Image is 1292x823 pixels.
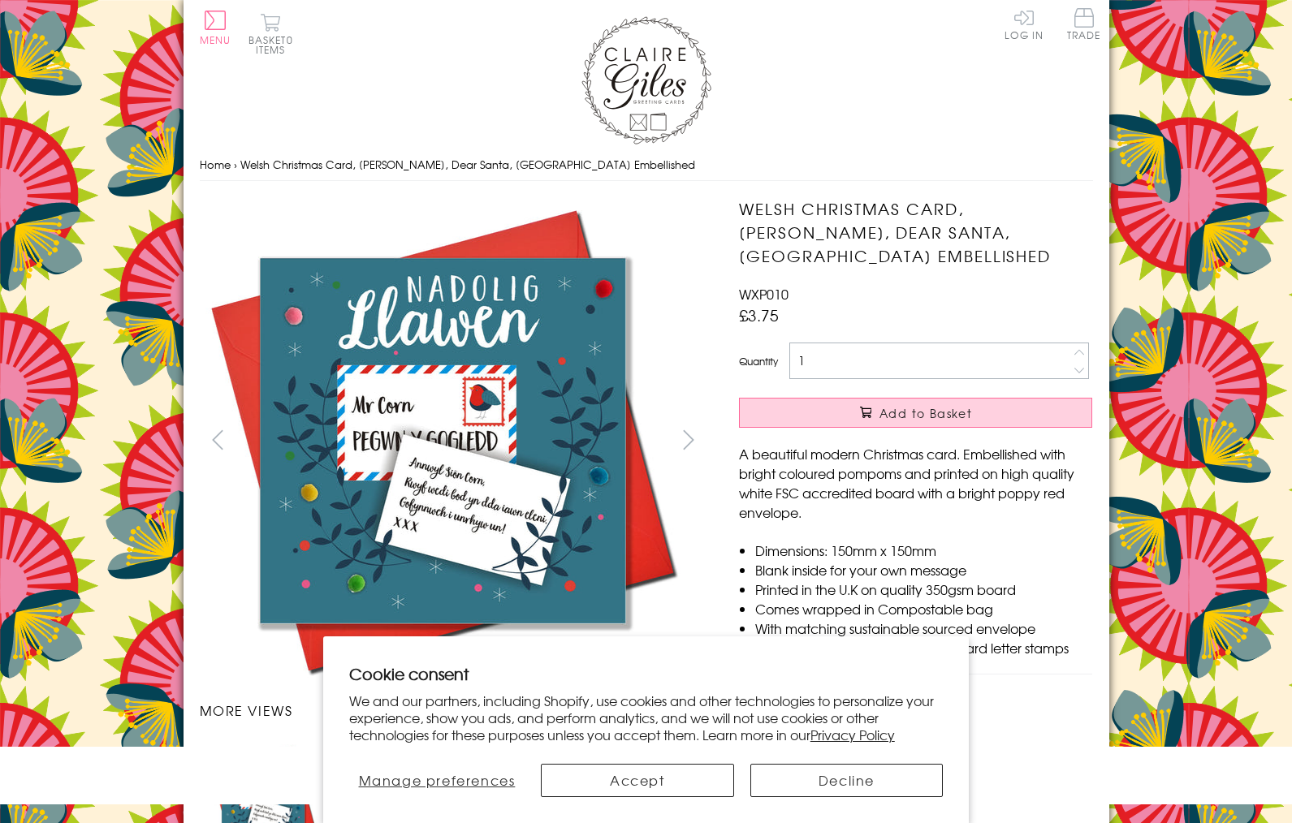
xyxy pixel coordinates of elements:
[200,11,231,45] button: Menu
[739,444,1092,522] p: A beautiful modern Christmas card. Embellished with bright coloured pompoms and printed on high q...
[670,421,706,458] button: next
[739,197,1092,267] h1: Welsh Christmas Card, [PERSON_NAME], Dear Santa, [GEOGRAPHIC_DATA] Embellished
[1005,8,1044,40] a: Log In
[248,13,293,54] button: Basket0 items
[739,354,778,368] label: Quantity
[200,32,231,47] span: Menu
[755,580,1092,599] li: Printed in the U.K on quality 350gsm board
[1067,8,1101,40] span: Trade
[234,157,237,172] span: ›
[541,764,734,797] button: Accept
[200,157,231,172] a: Home
[349,764,525,797] button: Manage preferences
[359,770,516,790] span: Manage preferences
[199,197,686,684] img: Welsh Christmas Card, Nadolig Llawen, Dear Santa, Pompom Embellished
[200,421,236,458] button: prev
[1067,8,1101,43] a: Trade
[879,405,972,421] span: Add to Basket
[581,16,711,144] img: Claire Giles Greetings Cards
[755,541,1092,560] li: Dimensions: 150mm x 150mm
[750,764,944,797] button: Decline
[240,157,695,172] span: Welsh Christmas Card, [PERSON_NAME], Dear Santa, [GEOGRAPHIC_DATA] Embellished
[706,197,1194,684] img: Welsh Christmas Card, Nadolig Llawen, Dear Santa, Pompom Embellished
[755,560,1092,580] li: Blank inside for your own message
[349,692,944,743] p: We and our partners, including Shopify, use cookies and other technologies to personalize your ex...
[739,304,779,326] span: £3.75
[810,725,895,744] a: Privacy Policy
[200,149,1093,182] nav: breadcrumbs
[755,618,1092,638] li: With matching sustainable sourced envelope
[739,398,1092,428] button: Add to Basket
[349,662,944,685] h2: Cookie consent
[200,700,707,720] h3: More views
[739,284,789,304] span: WXP010
[755,599,1092,618] li: Comes wrapped in Compostable bag
[256,32,293,57] span: 0 items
